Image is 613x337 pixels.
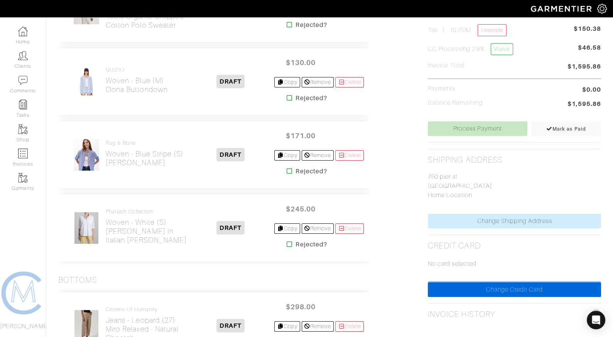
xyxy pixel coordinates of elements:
[277,54,324,71] span: $130.00
[428,172,601,200] p: 750 pier st [GEOGRAPHIC_DATA] Home Location
[428,24,507,36] h5: Tax ( : 10.75%)
[428,99,483,107] h5: Balance Remaining
[335,321,364,332] a: Delete
[302,321,334,332] a: Remove
[18,173,28,183] img: garments-icon-b7da505a4dc4fd61783c78ac3ca0ef83fa9d6f193b1c9dc38574b1d14d53ca28.png
[428,214,601,228] a: Change Shipping Address
[428,43,513,55] h5: CC Processing 2.9%
[274,150,300,161] a: Copy
[106,76,168,94] h2: Woven - Blue (M) Oona Buttondown
[578,43,601,58] span: $46.58
[428,310,495,319] h2: Invoice History
[77,65,96,98] img: ZEqZptbyXByYM7cCWCLUifwE
[335,223,364,234] a: Delete
[216,148,245,161] span: DRAFT
[296,167,327,176] strong: Rejected?
[296,20,327,30] strong: Rejected?
[428,85,455,92] h5: Payments
[428,62,464,69] h5: Invoice Total
[428,282,601,297] a: Change Credit Card
[527,2,597,15] img: garmentier-logo-header-white-b43fb05a5012e4ada735d5af1a66efaba907eab6374d6393d1fbf88cb4ef424d.png
[567,99,601,110] span: $1,595.86
[582,85,601,94] span: $0.00
[106,218,187,245] h2: Woven - White (S) [PERSON_NAME] in Italian [PERSON_NAME]
[274,223,300,234] a: Copy
[106,67,168,94] a: GUIZIO Woven - Blue (M)Oona Buttondown
[546,126,586,132] span: Mark as Paid
[428,259,601,268] p: No card selected
[74,212,99,244] img: nfZyx7DPChcU6Pz3ZB8swii1
[597,4,607,13] img: gear-icon-white-bd11855cb880d31180b6d7d6211b90ccbf57a29d726f0c71d8c61bd08dd39cc2.png
[274,77,300,87] a: Copy
[302,77,334,87] a: Remove
[216,319,245,332] span: DRAFT
[216,221,245,235] span: DRAFT
[277,201,324,217] span: $245.00
[73,139,100,171] img: sk4e4cpGdpbpgBuapEyHUHqg
[277,127,324,144] span: $171.00
[18,27,28,36] img: dashboard-icon-dbcd8f5a0b271acd01030246c82b418ddd0df26cd7fceb0bd07c9910d44c42f6.png
[216,75,245,88] span: DRAFT
[106,208,187,215] h4: Pharaoh Collection
[18,149,28,158] img: orders-icon-0abe47150d42831381b5fb84f609e132dff9fe21cb692f30cb5eec754e2cba89.png
[106,208,187,245] a: Pharaoh Collection Woven - White (S)[PERSON_NAME] in Italian [PERSON_NAME]
[428,241,481,251] h2: Credit Card
[18,51,28,60] img: clients-icon-6bae9207a08558b7cb47a8932f037763ab4055f8c8b6bfacd5dc20c3e0201464.png
[587,311,605,329] div: Open Intercom Messenger
[296,94,327,103] strong: Rejected?
[277,298,324,315] span: $298.00
[296,240,327,249] strong: Rejected?
[302,223,334,234] a: Remove
[58,275,97,285] h3: Bottoms
[478,24,507,36] a: Override
[335,77,364,87] a: Delete
[106,140,184,146] h4: Rag & Bone
[106,140,184,167] a: Rag & Bone Woven - Blue Stripe (S)[PERSON_NAME]
[274,321,300,332] a: Copy
[428,121,527,136] a: Process Payment
[567,62,601,72] span: $1,595.86
[18,75,28,85] img: comment-icon-a0a6a9ef722e966f86d9cbdc48e553b5cf19dbc54f86b18d962a5391bc8f6eb6.png
[18,100,28,109] img: reminder-icon-8004d30b9f0a5d33ae49ab947aed9ed385cf756f9e5892f1edd6e32f2345188e.png
[106,67,168,73] h4: GUIZIO
[574,24,601,34] span: $150.38
[106,306,187,313] h4: Citizens Of Humanity
[491,43,513,55] a: Waive
[18,124,28,134] img: garments-icon-b7da505a4dc4fd61783c78ac3ca0ef83fa9d6f193b1c9dc38574b1d14d53ca28.png
[531,121,601,136] a: Mark as Paid
[302,150,334,161] a: Remove
[335,150,364,161] a: Delete
[428,155,503,165] h2: Shipping Address
[106,149,184,167] h2: Woven - Blue Stripe (S) [PERSON_NAME]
